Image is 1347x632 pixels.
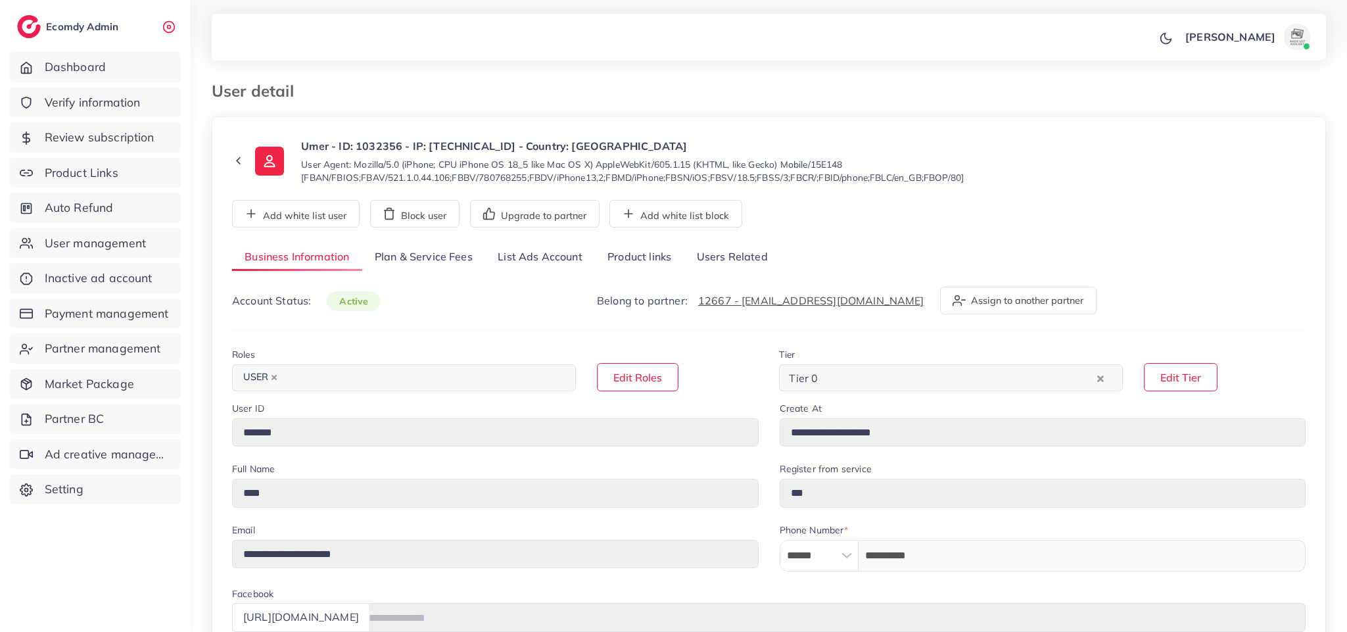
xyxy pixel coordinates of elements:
[10,333,181,364] a: Partner management
[45,410,105,427] span: Partner BC
[10,439,181,470] a: Ad creative management
[232,364,576,391] div: Search for option
[698,294,924,307] a: 12667 - [EMAIL_ADDRESS][DOMAIN_NAME]
[10,299,181,329] a: Payment management
[10,228,181,258] a: User management
[301,158,1306,184] small: User Agent: Mozilla/5.0 (iPhone; CPU iPhone OS 18_5 like Mac OS X) AppleWebKit/605.1.15 (KHTML, l...
[232,402,264,415] label: User ID
[45,235,146,252] span: User management
[10,52,181,82] a: Dashboard
[470,200,600,228] button: Upgrade to partner
[10,158,181,188] a: Product Links
[232,348,255,361] label: Roles
[822,368,1094,388] input: Search for option
[232,293,381,309] p: Account Status:
[1284,24,1310,50] img: avatar
[595,243,684,272] a: Product links
[362,243,485,272] a: Plan & Service Fees
[232,200,360,228] button: Add white list user
[17,15,41,38] img: logo
[10,404,181,434] a: Partner BC
[237,368,283,387] span: USER
[684,243,780,272] a: Users Related
[779,364,1123,391] div: Search for option
[485,243,595,272] a: List Ads Account
[232,603,369,631] div: [URL][DOMAIN_NAME]
[597,363,678,391] button: Edit Roles
[1097,370,1104,385] button: Clear Selected
[232,462,275,475] label: Full Name
[45,481,83,498] span: Setting
[45,199,114,216] span: Auto Refund
[370,200,460,228] button: Block user
[10,474,181,504] a: Setting
[10,87,181,118] a: Verify information
[780,462,872,475] label: Register from service
[609,200,742,228] button: Add white list block
[285,368,559,388] input: Search for option
[45,446,171,463] span: Ad creative management
[779,348,795,361] label: Tier
[597,293,924,308] p: Belong to partner:
[10,122,181,153] a: Review subscription
[780,523,849,537] label: Phone Number
[780,402,822,415] label: Create At
[1178,24,1315,50] a: [PERSON_NAME]avatar
[17,15,122,38] a: logoEcomdy Admin
[1144,363,1217,391] button: Edit Tier
[45,129,154,146] span: Review subscription
[301,138,1306,154] p: Umer - ID: 1032356 - IP: [TECHNICAL_ID] - Country: [GEOGRAPHIC_DATA]
[1185,29,1275,45] p: [PERSON_NAME]
[10,193,181,223] a: Auto Refund
[46,20,122,33] h2: Ecomdy Admin
[232,523,255,537] label: Email
[45,59,106,76] span: Dashboard
[45,340,161,357] span: Partner management
[45,270,153,287] span: Inactive ad account
[255,147,284,176] img: ic-user-info.36bf1079.svg
[232,587,273,600] label: Facebook
[10,369,181,399] a: Market Package
[10,263,181,293] a: Inactive ad account
[327,291,381,311] span: active
[271,374,277,381] button: Deselect USER
[45,305,169,322] span: Payment management
[940,287,1097,314] button: Assign to another partner
[45,94,141,111] span: Verify information
[212,82,304,101] h3: User detail
[45,164,118,182] span: Product Links
[45,376,134,393] span: Market Package
[232,243,362,272] a: Business Information
[786,368,820,388] span: Tier 0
